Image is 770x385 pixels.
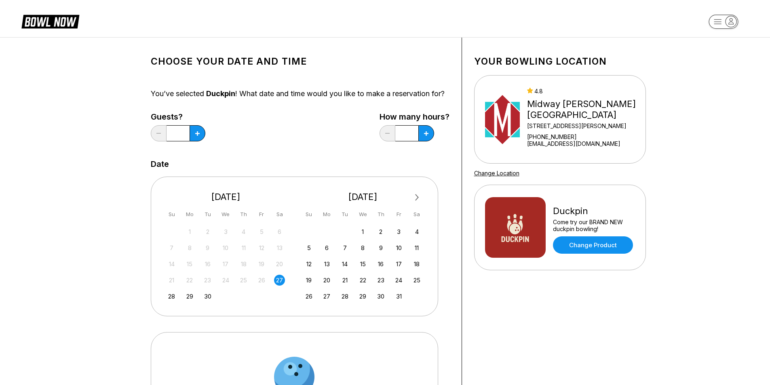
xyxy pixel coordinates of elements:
[340,275,350,286] div: Choose Tuesday, October 21st, 2025
[393,209,404,220] div: Fr
[304,291,314,302] div: Choose Sunday, October 26th, 2025
[376,275,386,286] div: Choose Thursday, October 23rd, 2025
[184,259,195,269] div: Not available Monday, September 15th, 2025
[357,259,368,269] div: Choose Wednesday, October 15th, 2025
[274,226,285,237] div: Not available Saturday, September 6th, 2025
[300,191,426,202] div: [DATE]
[184,275,195,286] div: Not available Monday, September 22nd, 2025
[485,89,520,150] img: Midway Bowling - Carlisle
[184,226,195,237] div: Not available Monday, September 1st, 2025
[165,225,287,302] div: month 2025-09
[304,209,314,220] div: Su
[274,209,285,220] div: Sa
[411,209,422,220] div: Sa
[220,226,231,237] div: Not available Wednesday, September 3rd, 2025
[340,291,350,302] div: Choose Tuesday, October 28th, 2025
[357,242,368,253] div: Choose Wednesday, October 8th, 2025
[166,242,177,253] div: Not available Sunday, September 7th, 2025
[376,291,386,302] div: Choose Thursday, October 30th, 2025
[256,275,267,286] div: Not available Friday, September 26th, 2025
[238,242,249,253] div: Not available Thursday, September 11th, 2025
[238,209,249,220] div: Th
[485,197,546,258] img: Duckpin
[304,275,314,286] div: Choose Sunday, October 19th, 2025
[220,242,231,253] div: Not available Wednesday, September 10th, 2025
[393,259,404,269] div: Choose Friday, October 17th, 2025
[256,226,267,237] div: Not available Friday, September 5th, 2025
[304,242,314,253] div: Choose Sunday, October 5th, 2025
[411,226,422,237] div: Choose Saturday, October 4th, 2025
[304,259,314,269] div: Choose Sunday, October 12th, 2025
[553,206,635,217] div: Duckpin
[256,259,267,269] div: Not available Friday, September 19th, 2025
[376,209,386,220] div: Th
[393,242,404,253] div: Choose Friday, October 10th, 2025
[474,170,519,177] a: Change Location
[376,226,386,237] div: Choose Thursday, October 2nd, 2025
[527,133,642,140] div: [PHONE_NUMBER]
[321,291,332,302] div: Choose Monday, October 27th, 2025
[393,275,404,286] div: Choose Friday, October 24th, 2025
[527,99,642,120] div: Midway [PERSON_NAME][GEOGRAPHIC_DATA]
[357,275,368,286] div: Choose Wednesday, October 22nd, 2025
[393,226,404,237] div: Choose Friday, October 3rd, 2025
[220,275,231,286] div: Not available Wednesday, September 24th, 2025
[340,242,350,253] div: Choose Tuesday, October 7th, 2025
[220,209,231,220] div: We
[238,275,249,286] div: Not available Thursday, September 25th, 2025
[206,89,235,98] span: Duckpin
[527,122,642,129] div: [STREET_ADDRESS][PERSON_NAME]
[553,219,635,232] div: Come try our BRAND NEW duckpin bowling!
[340,209,350,220] div: Tu
[357,226,368,237] div: Choose Wednesday, October 1st, 2025
[553,236,633,254] a: Change Product
[166,209,177,220] div: Su
[340,259,350,269] div: Choose Tuesday, October 14th, 2025
[321,242,332,253] div: Choose Monday, October 6th, 2025
[220,259,231,269] div: Not available Wednesday, September 17th, 2025
[202,291,213,302] div: Choose Tuesday, September 30th, 2025
[184,291,195,302] div: Choose Monday, September 29th, 2025
[238,259,249,269] div: Not available Thursday, September 18th, 2025
[393,291,404,302] div: Choose Friday, October 31st, 2025
[527,88,642,95] div: 4.8
[151,160,169,168] label: Date
[357,209,368,220] div: We
[274,259,285,269] div: Not available Saturday, September 20th, 2025
[151,89,449,98] div: You’ve selected ! What date and time would you like to make a reservation for?
[256,209,267,220] div: Fr
[274,242,285,253] div: Not available Saturday, September 13th, 2025
[202,275,213,286] div: Not available Tuesday, September 23rd, 2025
[166,291,177,302] div: Choose Sunday, September 28th, 2025
[376,242,386,253] div: Choose Thursday, October 9th, 2025
[202,209,213,220] div: Tu
[321,209,332,220] div: Mo
[411,191,424,204] button: Next Month
[321,259,332,269] div: Choose Monday, October 13th, 2025
[380,112,449,121] label: How many hours?
[163,191,289,202] div: [DATE]
[357,291,368,302] div: Choose Wednesday, October 29th, 2025
[151,56,449,67] h1: Choose your Date and time
[166,259,177,269] div: Not available Sunday, September 14th, 2025
[376,259,386,269] div: Choose Thursday, October 16th, 2025
[202,242,213,253] div: Not available Tuesday, September 9th, 2025
[274,275,285,286] div: Choose Saturday, September 27th, 2025
[321,275,332,286] div: Choose Monday, October 20th, 2025
[302,225,424,302] div: month 2025-10
[202,259,213,269] div: Not available Tuesday, September 16th, 2025
[238,226,249,237] div: Not available Thursday, September 4th, 2025
[184,209,195,220] div: Mo
[151,112,205,121] label: Guests?
[202,226,213,237] div: Not available Tuesday, September 2nd, 2025
[474,56,646,67] h1: Your bowling location
[166,275,177,286] div: Not available Sunday, September 21st, 2025
[184,242,195,253] div: Not available Monday, September 8th, 2025
[527,140,642,147] a: [EMAIL_ADDRESS][DOMAIN_NAME]
[411,259,422,269] div: Choose Saturday, October 18th, 2025
[256,242,267,253] div: Not available Friday, September 12th, 2025
[411,242,422,253] div: Choose Saturday, October 11th, 2025
[411,275,422,286] div: Choose Saturday, October 25th, 2025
